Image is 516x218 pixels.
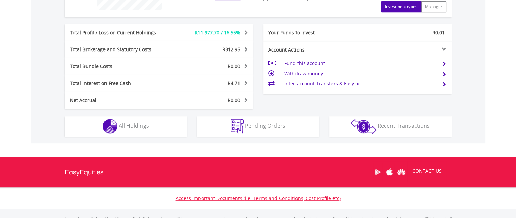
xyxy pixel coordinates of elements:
[263,29,358,36] div: Your Funds to Invest
[378,122,430,130] span: Recent Transactions
[65,80,175,87] div: Total Interest on Free Cash
[195,29,240,36] span: R11 977.70 / 16.55%
[228,63,240,70] span: R0.00
[284,79,436,89] td: Inter-account Transfers & EasyFx
[384,161,396,182] a: Apple
[65,63,175,70] div: Total Bundle Costs
[351,119,376,134] img: transactions-zar-wht.png
[407,161,446,180] a: CONTACT US
[65,29,175,36] div: Total Profit / Loss on Current Holdings
[65,157,104,187] a: EasyEquities
[222,46,240,53] span: R312.95
[284,58,436,68] td: Fund this account
[396,161,407,182] a: Huawei
[103,119,117,134] img: holdings-wht.png
[231,119,244,134] img: pending_instructions-wht.png
[65,46,175,53] div: Total Brokerage and Statutory Costs
[119,122,149,130] span: All Holdings
[432,29,445,36] span: R0.01
[284,68,436,79] td: Withdraw money
[176,195,341,201] a: Access Important Documents (i.e. Terms and Conditions, Cost Profile etc)
[372,161,384,182] a: Google Play
[329,116,452,137] button: Recent Transactions
[65,97,175,104] div: Net Accrual
[245,122,285,130] span: Pending Orders
[381,1,421,12] button: Investment types
[263,46,358,53] div: Account Actions
[197,116,319,137] button: Pending Orders
[65,116,187,137] button: All Holdings
[228,97,240,103] span: R0.00
[421,1,446,12] button: Manager
[228,80,240,86] span: R4.71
